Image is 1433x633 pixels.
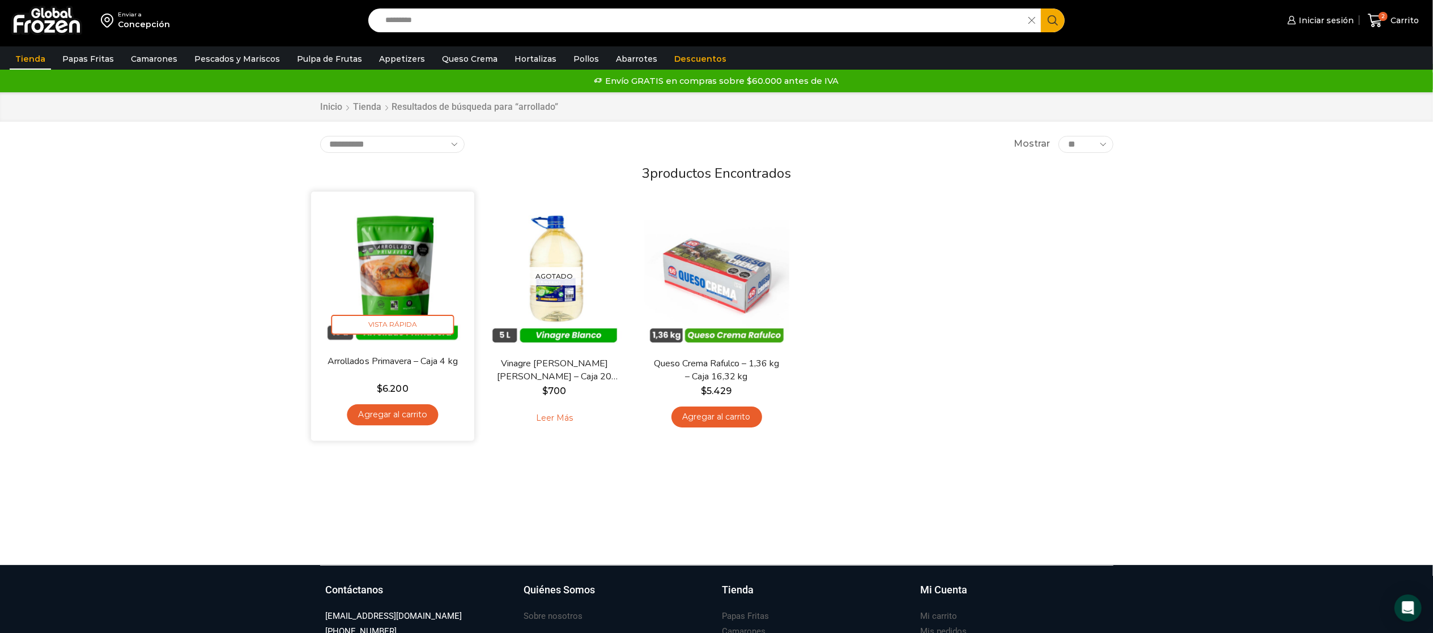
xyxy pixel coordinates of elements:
a: 2 Carrito [1365,7,1422,34]
a: Mi carrito [921,609,958,624]
select: Pedido de la tienda [320,136,465,153]
a: Sobre nosotros [524,609,583,624]
span: Mostrar [1014,138,1050,151]
h3: Papas Fritas [722,610,769,622]
h3: Contáctanos [326,583,384,597]
a: Pulpa de Frutas [291,48,368,70]
h3: Tienda [722,583,754,597]
a: Contáctanos [326,583,513,609]
bdi: 6.200 [377,383,408,394]
span: $ [377,383,382,394]
h3: Mi carrito [921,610,958,622]
div: Concepción [118,19,170,30]
a: Quiénes Somos [524,583,711,609]
h3: Mi Cuenta [921,583,968,597]
h1: Resultados de búsqueda para “arrollado” [392,101,559,112]
p: Agotado [528,267,581,285]
h3: [EMAIL_ADDRESS][DOMAIN_NAME] [326,610,462,622]
a: [EMAIL_ADDRESS][DOMAIN_NAME] [326,609,462,624]
a: Tienda [722,583,909,609]
a: Arrollados Primavera – Caja 4 kg [326,354,458,367]
h3: Quiénes Somos [524,583,596,597]
span: Vista Rápida [331,315,454,335]
a: Abarrotes [610,48,663,70]
span: $ [543,386,548,396]
a: Queso Crema [436,48,503,70]
a: Camarones [125,48,183,70]
a: Vinagre [PERSON_NAME] [PERSON_NAME] – Caja 20 litros [489,357,619,383]
img: address-field-icon.svg [101,11,118,30]
a: Tienda [10,48,51,70]
a: Hortalizas [509,48,562,70]
span: Iniciar sesión [1296,15,1354,26]
bdi: 700 [543,386,567,396]
a: Inicio [320,101,343,114]
button: Search button [1041,8,1065,32]
a: Iniciar sesión [1285,9,1354,32]
a: Papas Fritas [722,609,769,624]
a: Pollos [568,48,605,70]
span: $ [701,386,707,396]
a: Pescados y Mariscos [189,48,286,70]
a: Agregar al carrito: “Queso Crema Rafulco - 1,36 kg - Caja 16,32 kg” [671,407,762,427]
a: Papas Fritas [57,48,120,70]
a: Mi Cuenta [921,583,1108,609]
span: 2 [1379,12,1388,21]
a: Tienda [353,101,382,114]
bdi: 5.429 [701,386,732,396]
a: Agregar al carrito: “Arrollados Primavera - Caja 4 kg” [347,404,438,425]
h3: Sobre nosotros [524,610,583,622]
div: Open Intercom Messenger [1394,594,1422,622]
a: Descuentos [669,48,732,70]
span: Carrito [1388,15,1419,26]
span: 3 [642,164,650,182]
a: Appetizers [373,48,431,70]
nav: Breadcrumb [320,101,559,114]
div: Enviar a [118,11,170,19]
a: Queso Crema Rafulco – 1,36 kg – Caja 16,32 kg [651,357,781,383]
span: productos encontrados [650,164,791,182]
a: Leé más sobre “Vinagre Blanco Traverso - Caja 20 litros” [518,407,590,430]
